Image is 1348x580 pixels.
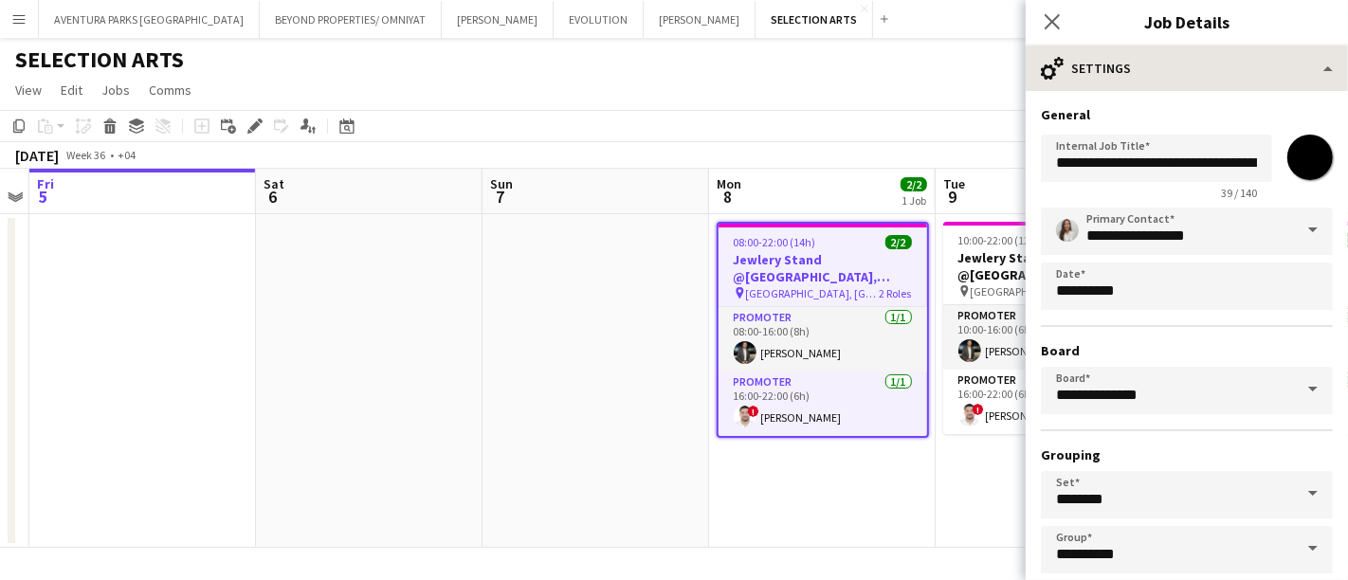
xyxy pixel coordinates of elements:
span: Edit [61,82,82,99]
span: 10:00-22:00 (12h) [958,233,1041,247]
span: 2/2 [901,177,927,191]
h3: Board [1041,342,1333,359]
div: Settings [1026,45,1348,91]
div: [DATE] [15,146,59,165]
span: Sat [264,175,284,192]
a: Edit [53,78,90,102]
span: Week 36 [63,148,110,162]
app-job-card: 10:00-22:00 (12h)2/2Jewlery Stand @[GEOGRAPHIC_DATA], [GEOGRAPHIC_DATA] [GEOGRAPHIC_DATA], [GEOGR... [943,222,1156,434]
span: Comms [149,82,191,99]
h3: Grouping [1041,446,1333,463]
div: 1 Job [902,193,926,208]
span: Sun [490,175,513,192]
button: SELECTION ARTS [756,1,873,38]
div: +04 [118,148,136,162]
span: 08:00-22:00 (14h) [734,235,816,249]
span: [GEOGRAPHIC_DATA], [GEOGRAPHIC_DATA] [746,286,880,300]
span: Tue [943,175,965,192]
span: ! [973,404,984,415]
h1: SELECTION ARTS [15,45,184,74]
h3: Job Details [1026,9,1348,34]
button: [PERSON_NAME] [442,1,554,38]
button: EVOLUTION [554,1,644,38]
app-job-card: 08:00-22:00 (14h)2/2Jewlery Stand @[GEOGRAPHIC_DATA], [GEOGRAPHIC_DATA] [GEOGRAPHIC_DATA], [GEOGR... [717,222,929,438]
span: 2/2 [885,235,912,249]
h3: Jewlery Stand @[GEOGRAPHIC_DATA], [GEOGRAPHIC_DATA] [943,249,1156,283]
app-card-role: Promoter1/108:00-16:00 (8h)[PERSON_NAME] [719,307,927,372]
span: Fri [37,175,54,192]
span: 39 / 140 [1206,186,1272,200]
span: [GEOGRAPHIC_DATA], [GEOGRAPHIC_DATA] [971,284,1108,299]
h3: General [1041,106,1333,123]
a: Comms [141,78,199,102]
span: ! [748,406,759,417]
span: 6 [261,186,284,208]
button: BEYOND PROPERTIES/ OMNIYAT [260,1,442,38]
app-card-role: Promoter1/116:00-22:00 (6h)![PERSON_NAME] [943,370,1156,434]
span: 7 [487,186,513,208]
span: 2 Roles [880,286,912,300]
a: View [8,78,49,102]
button: [PERSON_NAME] [644,1,756,38]
span: 9 [940,186,965,208]
span: Jobs [101,82,130,99]
button: AVENTURA PARKS [GEOGRAPHIC_DATA] [39,1,260,38]
span: 5 [34,186,54,208]
app-card-role: Promoter1/116:00-22:00 (6h)![PERSON_NAME] [719,372,927,436]
span: View [15,82,42,99]
span: Mon [717,175,741,192]
a: Jobs [94,78,137,102]
span: 8 [714,186,741,208]
h3: Jewlery Stand @[GEOGRAPHIC_DATA], [GEOGRAPHIC_DATA] [719,251,927,285]
app-card-role: Promoter1/110:00-16:00 (6h)[PERSON_NAME] [943,305,1156,370]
